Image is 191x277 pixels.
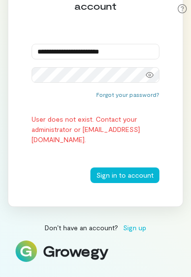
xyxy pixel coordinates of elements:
[43,243,108,259] div: Growegy
[16,240,37,262] img: Logo
[32,114,159,145] div: User does not exist. Contact your administrator or [EMAIL_ADDRESS][DOMAIN_NAME].
[90,167,159,183] button: Sign in to account
[8,222,183,233] div: Don’t have an account?
[96,91,159,98] button: Forgot your password?
[123,222,146,233] span: Sign up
